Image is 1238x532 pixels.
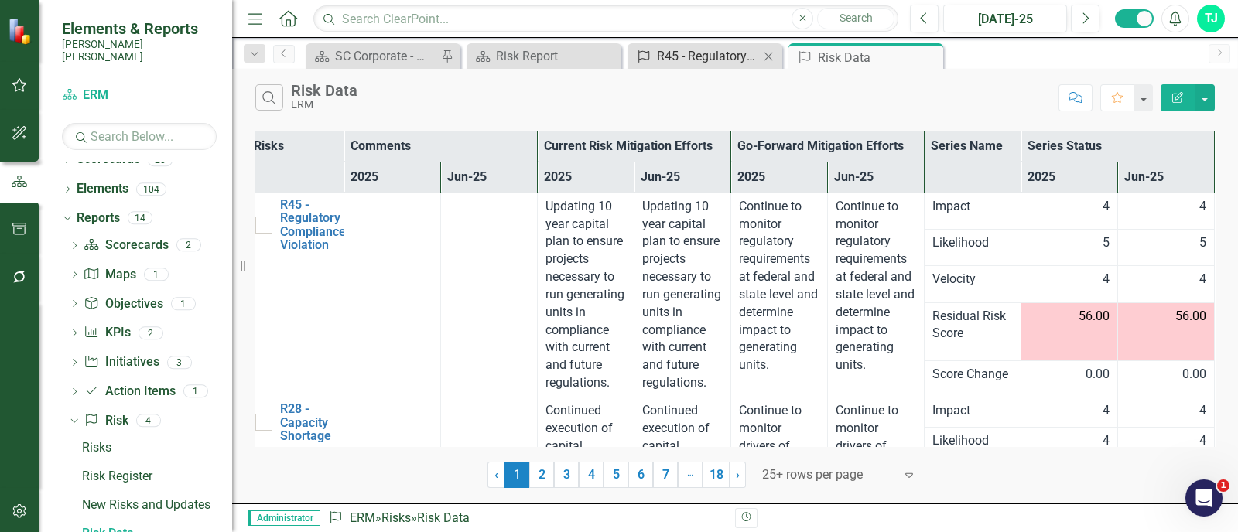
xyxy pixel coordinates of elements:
[943,5,1067,32] button: [DATE]-25
[529,462,554,488] a: 2
[1118,266,1215,302] td: Double-Click to Edit
[335,46,437,66] div: SC Corporate - Welcome to ClearPoint
[932,198,1013,216] span: Impact
[579,462,604,488] a: 4
[657,46,759,66] div: R45 - Regulatory Compliance Violation
[817,8,894,29] button: Search
[932,402,1013,420] span: Impact
[1199,234,1206,252] span: 5
[417,510,470,525] div: Risk Data
[925,266,1021,302] td: Double-Click to Edit
[932,308,1013,343] span: Residual Risk Score
[925,428,1021,458] td: Double-Click to Edit
[932,366,1013,384] span: Score Change
[545,403,622,506] span: Continued execution of capital reliability plan to increase unit reliability.
[642,403,719,506] span: Continued execution of capital reliability plan to increase unit reliability.
[291,82,357,99] div: Risk Data
[441,193,538,397] td: Double-Click to Edit
[736,467,740,482] span: ›
[1103,198,1110,216] span: 4
[932,234,1013,252] span: Likelihood
[836,199,915,373] span: Continue to monitor regulatory requirements at federal and state level and determine impact to ge...
[1199,198,1206,216] span: 4
[545,199,624,390] span: Updating 10 year capital plan to ensure projects necessary to run generating units in compliance ...
[136,182,166,196] div: 104
[932,432,1013,450] span: Likelihood
[381,510,411,525] a: Risks
[82,441,232,455] div: Risks
[731,193,828,397] td: Double-Click to Edit
[1197,5,1225,32] button: TJ
[1199,402,1206,420] span: 4
[82,469,232,483] div: Risk Register
[1182,366,1206,384] span: 0.00
[84,353,159,371] a: Initiatives
[494,467,498,482] span: ‹
[1185,479,1223,517] iframe: Intercom live chat
[84,295,162,313] a: Objectives
[1079,308,1110,326] span: 56.00
[1118,229,1215,265] td: Double-Click to Edit
[291,99,357,111] div: ERM
[703,462,730,488] a: 18
[496,46,617,66] div: Risk Report
[84,324,130,342] a: KPIs
[925,193,1021,229] td: Double-Click to Edit
[1103,234,1110,252] span: 5
[148,153,173,166] div: 20
[1217,479,1229,492] span: 1
[932,271,1013,288] span: Velocity
[1021,428,1118,458] td: Double-Click to Edit
[136,414,161,428] div: 4
[309,46,437,66] a: SC Corporate - Welcome to ClearPoint
[144,268,169,281] div: 1
[828,193,925,397] td: Double-Click to Edit
[925,229,1021,265] td: Double-Click to Edit
[653,462,678,488] a: 7
[1118,397,1215,427] td: Double-Click to Edit
[470,46,617,66] a: Risk Report
[84,266,135,284] a: Maps
[1199,432,1206,450] span: 4
[925,397,1021,427] td: Double-Click to Edit
[1118,193,1215,229] td: Double-Click to Edit
[128,212,152,225] div: 14
[62,38,217,63] small: [PERSON_NAME] [PERSON_NAME]
[280,402,336,443] a: R28 - Capacity Shortage
[78,464,232,489] a: Risk Register
[949,10,1062,29] div: [DATE]-25
[176,239,201,252] div: 2
[1103,402,1110,420] span: 4
[604,462,628,488] a: 5
[628,462,653,488] a: 6
[77,180,128,198] a: Elements
[1199,271,1206,288] span: 4
[84,412,128,430] a: Risk
[62,123,217,150] input: Search Below...
[328,510,723,527] div: » »
[840,12,873,24] span: Search
[554,462,579,488] a: 3
[84,383,175,401] a: Action Items
[280,198,346,252] a: R45 - Regulatory Compliance Violation
[248,193,344,397] td: Double-Click to Edit Right Click for Context Menu
[350,510,375,525] a: ERM
[171,297,196,310] div: 1
[62,19,217,38] span: Elements & Reports
[631,46,759,66] a: R45 - Regulatory Compliance Violation
[82,498,232,512] div: New Risks and Updates
[642,199,721,390] span: Updating 10 year capital plan to ensure projects necessary to run generating units in compliance ...
[62,87,217,104] a: ERM
[1021,229,1118,265] td: Double-Click to Edit
[818,48,939,67] div: Risk Data
[78,493,232,517] a: New Risks and Updates
[183,385,208,398] div: 1
[84,237,168,254] a: Scorecards
[248,510,320,526] span: Administrator
[8,18,35,45] img: ClearPoint Strategy
[1103,432,1110,450] span: 4
[1118,428,1215,458] td: Double-Click to Edit
[1021,397,1118,427] td: Double-Click to Edit
[77,210,120,227] a: Reports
